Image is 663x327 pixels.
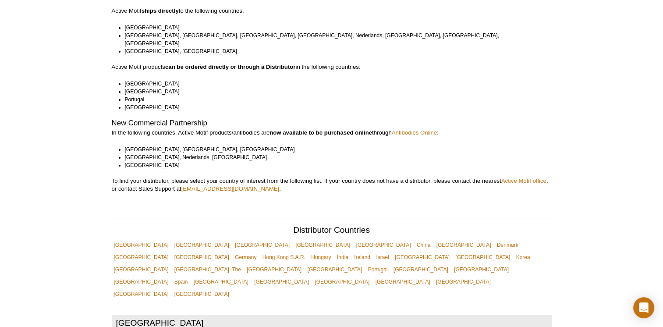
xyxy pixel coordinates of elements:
[125,80,544,88] li: [GEOGRAPHIC_DATA]
[172,239,231,251] a: [GEOGRAPHIC_DATA]
[112,239,171,251] a: [GEOGRAPHIC_DATA]
[112,288,171,300] a: [GEOGRAPHIC_DATA]
[112,226,552,237] h2: Distributor Countries
[125,47,544,55] li: [GEOGRAPHIC_DATA], [GEOGRAPHIC_DATA]
[335,251,351,263] a: India
[112,63,552,71] p: Active Motif products in the following countries:
[172,263,243,276] a: [GEOGRAPHIC_DATA], The
[434,239,493,251] a: [GEOGRAPHIC_DATA]
[415,239,433,251] a: China
[142,7,179,14] strong: ships directly
[312,276,372,288] a: [GEOGRAPHIC_DATA]
[453,251,512,263] a: [GEOGRAPHIC_DATA]
[172,276,190,288] a: Spain
[352,251,372,263] a: Ireland
[305,263,364,276] a: [GEOGRAPHIC_DATA]
[125,96,544,103] li: Portugal
[125,32,544,47] li: [GEOGRAPHIC_DATA], [GEOGRAPHIC_DATA], [GEOGRAPHIC_DATA], [GEOGRAPHIC_DATA], Nederlands, [GEOGRAPH...
[112,177,552,193] p: To find your distributor, please select your country of interest from the following list. If your...
[260,251,308,263] a: Hong Kong S.A.R.
[125,24,544,32] li: [GEOGRAPHIC_DATA]
[366,263,390,276] a: Portugal
[452,263,511,276] a: [GEOGRAPHIC_DATA]
[233,239,292,251] a: [GEOGRAPHIC_DATA]
[125,146,544,153] li: [GEOGRAPHIC_DATA], [GEOGRAPHIC_DATA], [GEOGRAPHIC_DATA]
[293,239,352,251] a: [GEOGRAPHIC_DATA]
[495,239,521,251] a: Denmark
[392,129,437,136] a: Antibodies Online
[172,251,231,263] a: [GEOGRAPHIC_DATA]
[125,161,544,169] li: [GEOGRAPHIC_DATA]
[112,119,552,127] h2: New Commercial Partnership
[374,251,391,263] a: Israel
[434,276,493,288] a: [GEOGRAPHIC_DATA]
[373,276,433,288] a: [GEOGRAPHIC_DATA]
[393,251,452,263] a: [GEOGRAPHIC_DATA]
[233,251,259,263] a: Germany
[125,88,544,96] li: [GEOGRAPHIC_DATA]
[514,251,532,263] a: Korea
[112,251,171,263] a: [GEOGRAPHIC_DATA]
[165,64,296,70] strong: can be ordered directly or through a Distributor
[112,263,171,276] a: [GEOGRAPHIC_DATA]
[245,263,304,276] a: [GEOGRAPHIC_DATA]
[112,276,171,288] a: [GEOGRAPHIC_DATA]
[172,288,231,300] a: [GEOGRAPHIC_DATA]
[191,276,251,288] a: [GEOGRAPHIC_DATA]
[309,251,333,263] a: Hungary
[125,153,544,161] li: [GEOGRAPHIC_DATA], Nederlands, [GEOGRAPHIC_DATA]
[252,276,311,288] a: [GEOGRAPHIC_DATA]
[501,178,546,184] a: Active Motif office
[354,239,413,251] a: [GEOGRAPHIC_DATA]
[125,103,544,111] li: [GEOGRAPHIC_DATA]
[391,263,450,276] a: [GEOGRAPHIC_DATA]
[181,185,280,192] a: [EMAIL_ADDRESS][DOMAIN_NAME]
[112,129,552,137] p: In the following countries, Active Motif products/antibodies are through :
[633,297,654,318] div: Open Intercom Messenger
[269,129,372,136] strong: now available to be purchased online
